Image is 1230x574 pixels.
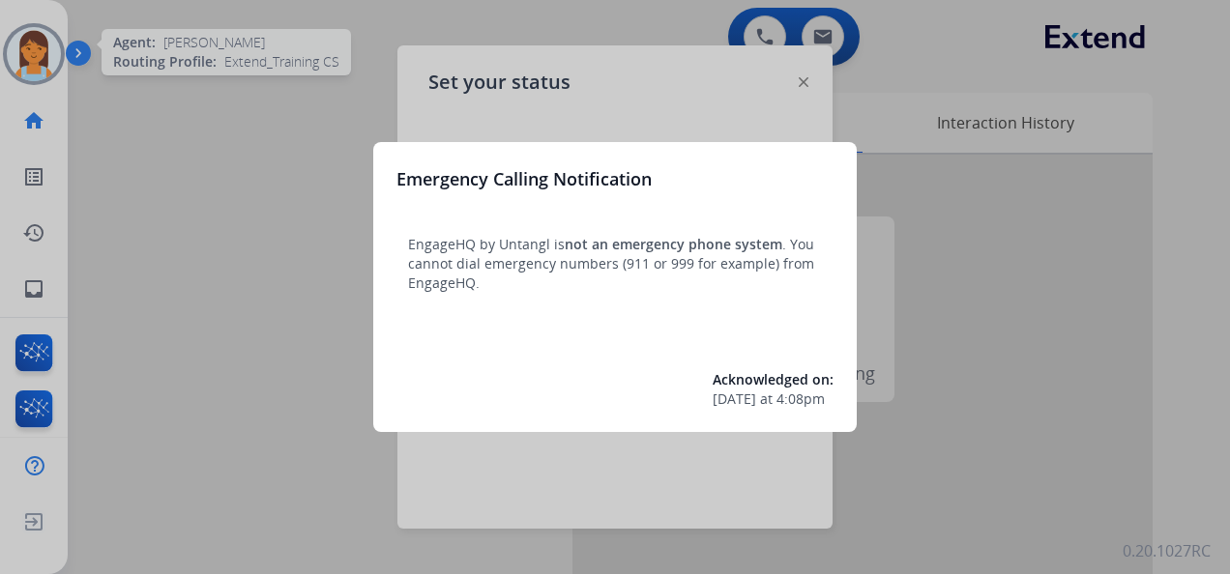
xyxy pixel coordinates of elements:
span: 4:08pm [776,389,825,409]
p: 0.20.1027RC [1123,539,1211,562]
div: at [713,389,834,409]
h3: Emergency Calling Notification [396,165,652,192]
p: EngageHQ by Untangl is . You cannot dial emergency numbers (911 or 999 for example) from EngageHQ. [408,235,822,293]
span: not an emergency phone system [565,235,782,253]
span: [DATE] [713,389,756,409]
span: Acknowledged on: [713,370,834,388]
